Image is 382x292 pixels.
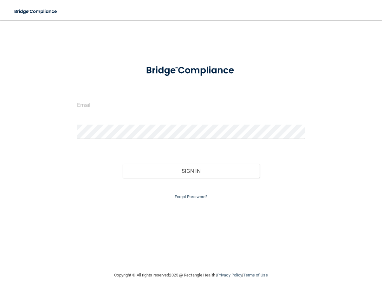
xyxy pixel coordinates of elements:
div: Copyright © All rights reserved 2025 @ Rectangle Health | | [75,265,307,285]
button: Sign In [123,164,260,178]
a: Forgot Password? [175,194,208,199]
img: bridge_compliance_login_screen.278c3ca4.svg [136,58,246,83]
a: Terms of Use [243,273,268,277]
img: bridge_compliance_login_screen.278c3ca4.svg [10,5,62,18]
input: Email [77,98,305,112]
a: Privacy Policy [217,273,242,277]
